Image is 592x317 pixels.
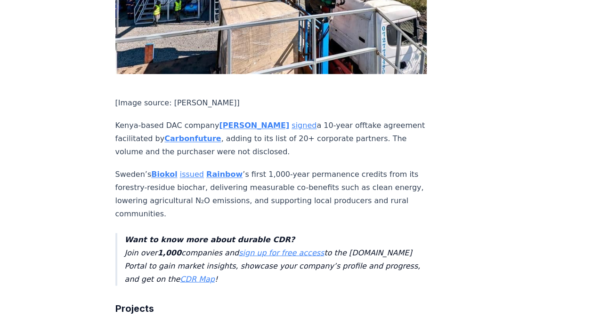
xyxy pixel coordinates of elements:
[219,121,289,130] a: [PERSON_NAME]
[239,248,324,257] a: sign up for free access
[151,170,177,179] a: Biokol
[115,119,427,158] p: Kenya-based DAC company a 10-year offtake agreement facilitated by , adding to its list of 20+ co...
[125,235,295,244] strong: Want to know more about durable CDR?
[157,248,181,257] strong: 1,000
[115,96,427,110] p: [Image source: [PERSON_NAME]]
[206,170,243,179] a: Rainbow
[180,170,204,179] a: issued
[180,274,214,283] a: CDR Map
[115,168,427,221] p: Sweden’s ’s first 1,000-year permanence credits from its forestry-residue biochar, delivering mea...
[164,134,221,143] a: Carbonfuture
[292,121,316,130] a: signed
[125,235,421,283] em: Join over companies and to the [DOMAIN_NAME] Portal to gain market insights, showcase your compan...
[115,302,154,314] strong: Projects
